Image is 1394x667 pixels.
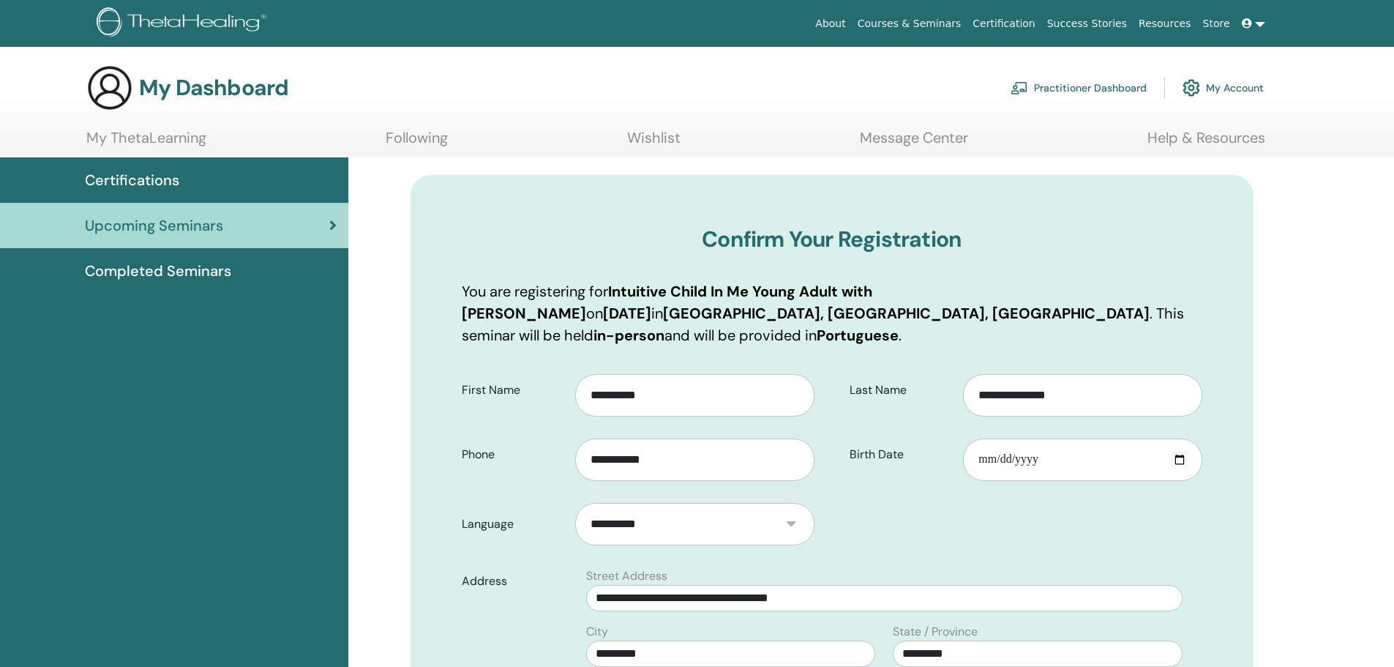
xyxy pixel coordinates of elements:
[817,326,899,345] b: Portuguese
[1183,75,1200,100] img: cog.svg
[1183,72,1264,104] a: My Account
[386,129,448,157] a: Following
[462,280,1202,346] p: You are registering for on in . This seminar will be held and will be provided in .
[663,304,1150,323] b: [GEOGRAPHIC_DATA], [GEOGRAPHIC_DATA], [GEOGRAPHIC_DATA]
[462,282,872,323] b: Intuitive Child In Me Young Adult with [PERSON_NAME]
[85,169,179,191] span: Certifications
[586,623,608,641] label: City
[462,226,1202,253] h3: Confirm Your Registration
[860,129,968,157] a: Message Center
[1011,72,1147,104] a: Practitioner Dashboard
[1041,10,1133,37] a: Success Stories
[593,326,664,345] b: in-person
[86,64,133,111] img: generic-user-icon.jpg
[586,567,667,585] label: Street Address
[139,75,288,101] h3: My Dashboard
[603,304,651,323] b: [DATE]
[893,623,978,641] label: State / Province
[451,441,576,469] label: Phone
[839,376,964,404] label: Last Name
[627,129,681,157] a: Wishlist
[1197,10,1236,37] a: Store
[451,376,576,404] label: First Name
[85,260,231,282] span: Completed Seminars
[1147,129,1265,157] a: Help & Resources
[967,10,1041,37] a: Certification
[839,441,964,469] label: Birth Date
[1011,81,1028,94] img: chalkboard-teacher.svg
[86,129,206,157] a: My ThetaLearning
[97,7,271,40] img: logo.png
[85,215,223,236] span: Upcoming Seminars
[451,567,578,595] label: Address
[809,10,851,37] a: About
[451,510,576,538] label: Language
[852,10,967,37] a: Courses & Seminars
[1133,10,1197,37] a: Resources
